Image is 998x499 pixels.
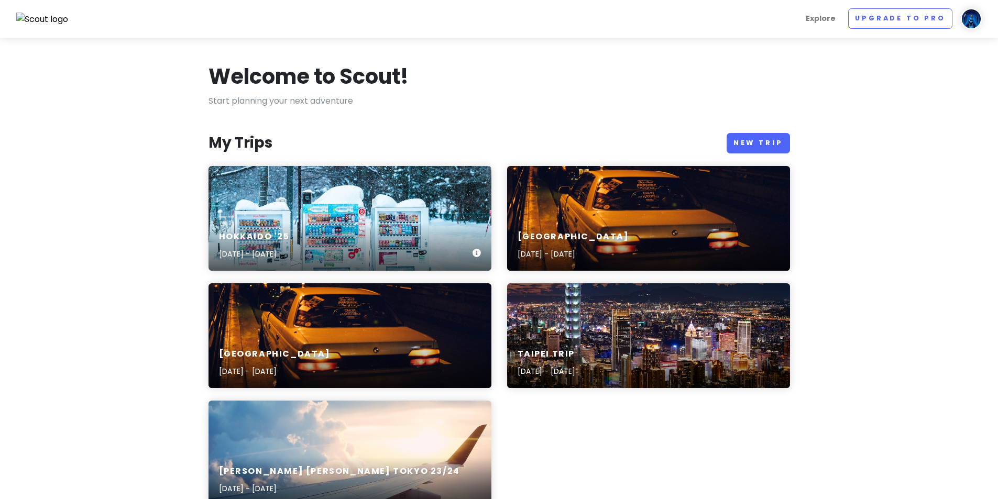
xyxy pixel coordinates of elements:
a: white sedan[GEOGRAPHIC_DATA][DATE] - [DATE] [507,166,790,271]
a: city skyline during night timeTaipei Trip[DATE] - [DATE] [507,283,790,388]
h6: HOKKAIDO '25 [219,231,290,242]
a: a couple of vending machines sitting in the snowHOKKAIDO '25[DATE] - [DATE] [209,166,491,271]
a: white sedan[GEOGRAPHIC_DATA][DATE] - [DATE] [209,283,491,388]
p: [DATE] - [DATE] [219,365,331,377]
p: [DATE] - [DATE] [518,365,575,377]
p: Start planning your next adventure [209,94,790,108]
h1: Welcome to Scout! [209,63,409,90]
h3: My Trips [209,134,272,152]
h6: Taipei Trip [518,349,575,360]
p: [DATE] - [DATE] [219,248,290,260]
h6: [PERSON_NAME] [PERSON_NAME] TOKYO 23/24 [219,466,460,477]
h6: [GEOGRAPHIC_DATA] [518,231,629,242]
img: User profile [961,8,982,29]
p: [DATE] - [DATE] [518,248,629,260]
a: New Trip [727,133,790,153]
a: Upgrade to Pro [848,8,952,29]
p: [DATE] - [DATE] [219,483,460,494]
a: Explore [802,8,840,29]
h6: [GEOGRAPHIC_DATA] [219,349,331,360]
img: Scout logo [16,13,69,26]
